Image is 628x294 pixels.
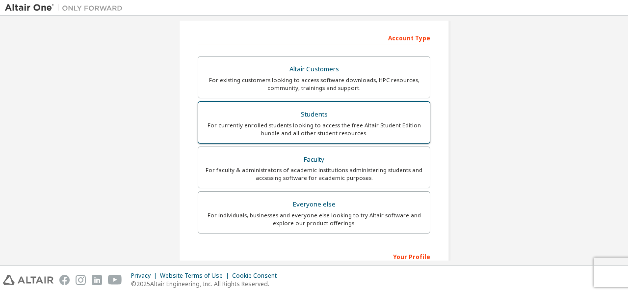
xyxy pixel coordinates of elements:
[204,198,424,211] div: Everyone else
[204,166,424,182] div: For faculty & administrators of academic institutions administering students and accessing softwa...
[204,108,424,121] div: Students
[59,275,70,285] img: facebook.svg
[108,275,122,285] img: youtube.svg
[204,121,424,137] div: For currently enrolled students looking to access the free Altair Student Edition bundle and all ...
[131,272,160,280] div: Privacy
[92,275,102,285] img: linkedin.svg
[160,272,232,280] div: Website Terms of Use
[232,272,283,280] div: Cookie Consent
[204,62,424,76] div: Altair Customers
[204,211,424,227] div: For individuals, businesses and everyone else looking to try Altair software and explore our prod...
[204,153,424,167] div: Faculty
[76,275,86,285] img: instagram.svg
[5,3,128,13] img: Altair One
[131,280,283,288] p: © 2025 Altair Engineering, Inc. All Rights Reserved.
[198,248,430,264] div: Your Profile
[3,275,53,285] img: altair_logo.svg
[198,29,430,45] div: Account Type
[204,76,424,92] div: For existing customers looking to access software downloads, HPC resources, community, trainings ...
